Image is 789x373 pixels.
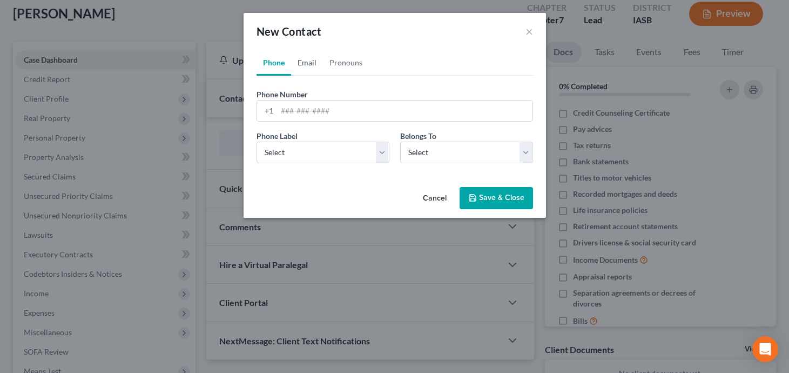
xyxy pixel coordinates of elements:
button: Cancel [414,188,455,210]
div: +1 [257,101,277,121]
a: Pronouns [323,50,369,76]
span: New Contact [257,25,322,38]
a: Email [291,50,323,76]
div: Open Intercom Messenger [752,336,778,362]
span: Phone Number [257,90,308,99]
span: Belongs To [400,131,436,141]
button: Save & Close [460,187,533,210]
a: Phone [257,50,291,76]
input: ###-###-#### [277,101,532,121]
button: × [525,25,533,38]
span: Phone Label [257,131,298,141]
